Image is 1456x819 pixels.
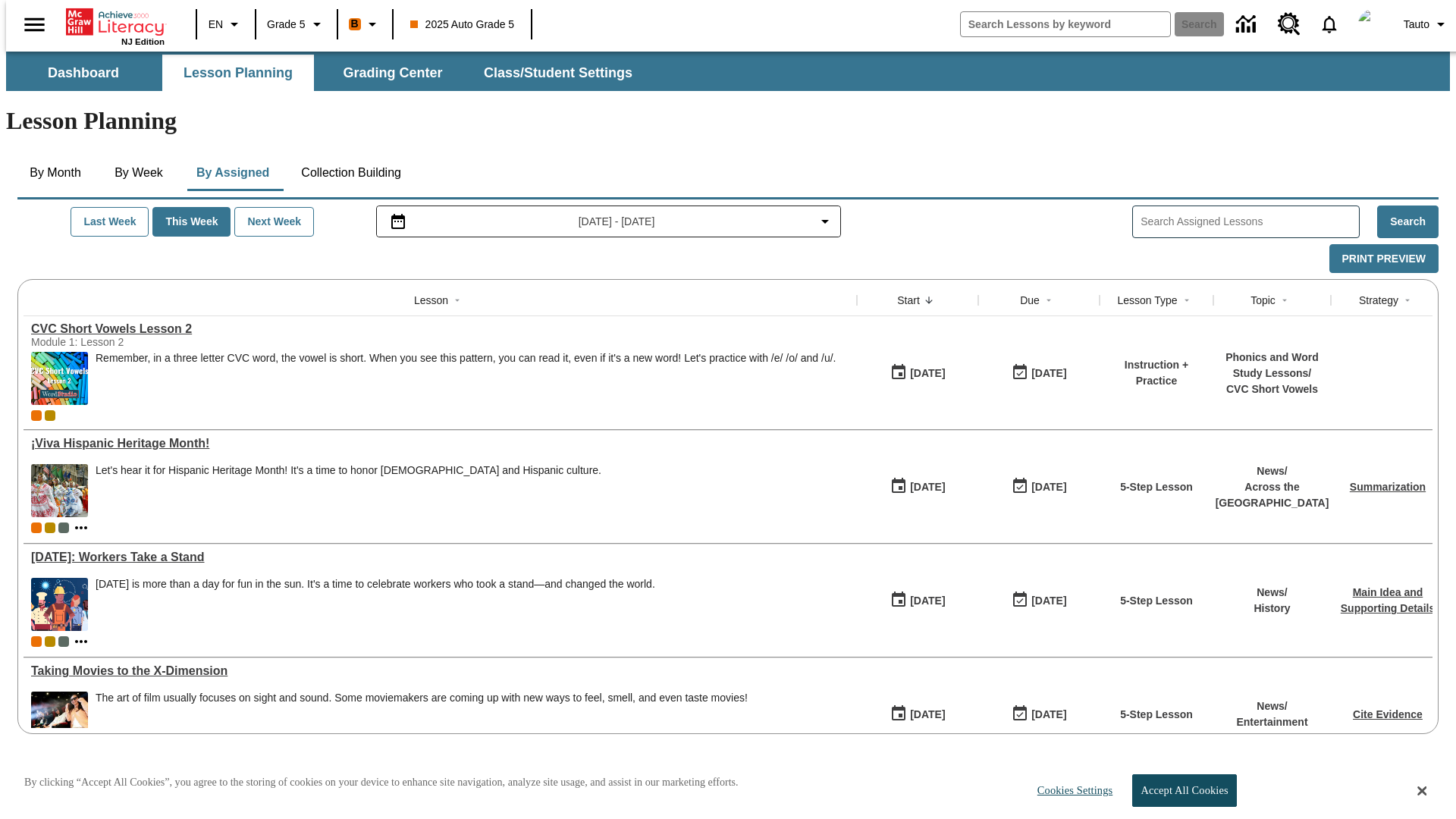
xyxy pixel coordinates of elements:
[152,207,231,237] button: This Week
[96,578,655,631] span: Labor Day is more than a day for fun in the sun. It's a time to celebrate workers who took a stan...
[1006,586,1072,615] button: 10/13/25: Last day the lesson can be accessed
[579,214,655,230] span: [DATE] - [DATE]
[96,352,836,405] div: Remember, in a three letter CVC word, the vowel is short. When you see this pattern, you can read...
[1398,11,1456,38] button: Profile/Settings
[96,464,601,477] div: Let's hear it for Hispanic Heritage Month! It's a time to honor [DEMOGRAPHIC_DATA] and Hispanic c...
[484,64,632,82] span: Class/Student Settings
[31,522,42,533] div: Current Class
[96,464,601,517] div: Let's hear it for Hispanic Heritage Month! It's a time to honor Hispanic Americans and Hispanic c...
[910,591,945,610] div: [DATE]
[31,352,88,405] img: CVC Short Vowels Lesson 2.
[66,7,165,37] a: Home
[910,478,945,497] div: [DATE]
[317,55,469,91] button: Grading Center
[1221,381,1323,397] p: CVC Short Vowels
[1398,291,1417,309] button: Sort
[1178,291,1196,309] button: Sort
[1216,463,1329,479] p: News /
[1020,293,1040,308] div: Due
[58,522,69,533] div: OL 2025 Auto Grade 6
[897,293,920,308] div: Start
[1349,5,1398,44] button: Select a new avatar
[31,636,42,647] div: Current Class
[1236,714,1307,730] p: Entertainment
[1404,17,1429,33] span: Tauto
[1276,291,1294,309] button: Sort
[31,692,88,745] img: Panel in front of the seats sprays water mist to the happy audience at a 4DX-equipped theater.
[1120,479,1193,495] p: 5-Step Lesson
[885,586,950,615] button: 10/13/25: First time the lesson was available
[448,291,466,309] button: Sort
[96,352,836,365] p: Remember, in a three letter CVC word, the vowel is short. When you see this pattern, you can read...
[31,410,42,421] div: Current Class
[885,359,950,388] button: 10/15/25: First time the lesson was available
[209,17,223,33] span: EN
[267,17,306,33] span: Grade 5
[72,519,90,537] button: Show more classes
[6,52,1450,91] div: SubNavbar
[351,14,359,33] span: B
[1227,4,1269,45] a: Data Center
[1269,4,1310,45] a: Resource Center, Will open in new tab
[184,155,281,191] button: By Assigned
[31,551,849,564] div: Labor Day: Workers Take a Stand
[162,55,314,91] button: Lesson Planning
[1254,585,1290,601] p: News /
[121,37,165,46] span: NJ Edition
[31,664,849,678] div: Taking Movies to the X-Dimension
[1031,591,1066,610] div: [DATE]
[31,578,88,631] img: A banner with a blue background shows an illustrated row of diverse men and women dressed in clot...
[910,364,945,383] div: [DATE]
[1120,593,1193,609] p: 5-Step Lesson
[1031,364,1066,383] div: [DATE]
[24,775,739,790] p: By clicking “Accept All Cookies”, you agree to the storing of cookies on your device to enhance s...
[234,207,314,237] button: Next Week
[1024,775,1119,806] button: Cookies Settings
[1031,705,1066,724] div: [DATE]
[6,55,646,91] div: SubNavbar
[885,700,950,729] button: 10/13/25: First time the lesson was available
[31,336,259,348] div: Module 1: Lesson 2
[1120,707,1193,723] p: 5-Step Lesson
[1417,784,1426,798] button: Close
[6,107,1450,135] h1: Lesson Planning
[17,155,93,191] button: By Month
[31,322,849,336] div: CVC Short Vowels Lesson 2
[410,17,515,33] span: 2025 Auto Grade 5
[1006,700,1072,729] button: 10/13/25: Last day the lesson can be accessed
[910,705,945,724] div: [DATE]
[1329,244,1439,274] button: Print Preview
[31,322,849,336] a: CVC Short Vowels Lesson 2, Lessons
[383,212,835,231] button: Select the date range menu item
[72,632,90,651] button: Show more classes
[184,64,293,82] span: Lesson Planning
[1216,479,1329,511] p: Across the [GEOGRAPHIC_DATA]
[31,664,849,678] a: Taking Movies to the X-Dimension, Lessons
[961,12,1170,36] input: search field
[343,11,388,38] button: Boost Class color is orange. Change class color
[202,11,250,38] button: Language: EN, Select a language
[12,2,57,47] button: Open side menu
[1107,357,1206,389] p: Instruction + Practice
[31,551,849,564] a: Labor Day: Workers Take a Stand, Lessons
[58,636,69,647] div: OL 2025 Auto Grade 6
[1117,293,1177,308] div: Lesson Type
[1341,586,1435,614] a: Main Idea and Supporting Details
[45,410,55,421] div: New 2025 class
[1358,9,1389,39] img: avatar image
[96,692,748,745] div: The art of film usually focuses on sight and sound. Some moviemakers are coming up with new ways ...
[885,472,950,501] button: 10/13/25: First time the lesson was available
[8,55,159,91] button: Dashboard
[71,207,149,237] button: Last Week
[45,636,55,647] div: New 2025 class
[1040,291,1058,309] button: Sort
[1254,601,1290,617] p: History
[1132,774,1236,807] button: Accept All Cookies
[289,155,413,191] button: Collection Building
